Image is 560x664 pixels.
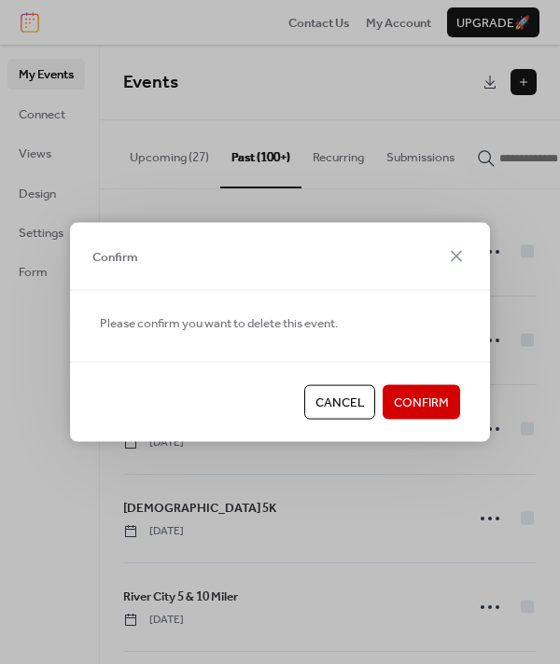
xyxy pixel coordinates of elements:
button: Confirm [383,385,460,419]
span: Confirm [92,247,138,266]
span: Confirm [394,394,449,412]
span: Please confirm you want to delete this event. [100,314,338,333]
span: Cancel [315,394,364,412]
button: Cancel [304,385,375,419]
